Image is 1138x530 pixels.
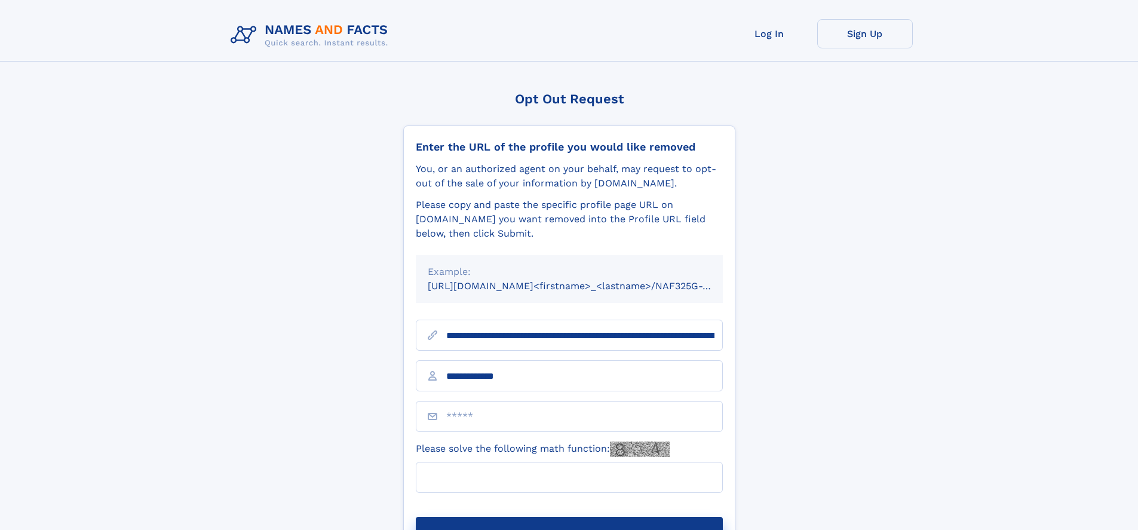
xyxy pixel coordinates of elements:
label: Please solve the following math function: [416,442,670,457]
div: Opt Out Request [403,91,735,106]
div: Example: [428,265,711,279]
a: Sign Up [817,19,913,48]
small: [URL][DOMAIN_NAME]<firstname>_<lastname>/NAF325G-xxxxxxxx [428,280,746,292]
div: Please copy and paste the specific profile page URL on [DOMAIN_NAME] you want removed into the Pr... [416,198,723,241]
div: You, or an authorized agent on your behalf, may request to opt-out of the sale of your informatio... [416,162,723,191]
a: Log In [722,19,817,48]
img: Logo Names and Facts [226,19,398,51]
div: Enter the URL of the profile you would like removed [416,140,723,154]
